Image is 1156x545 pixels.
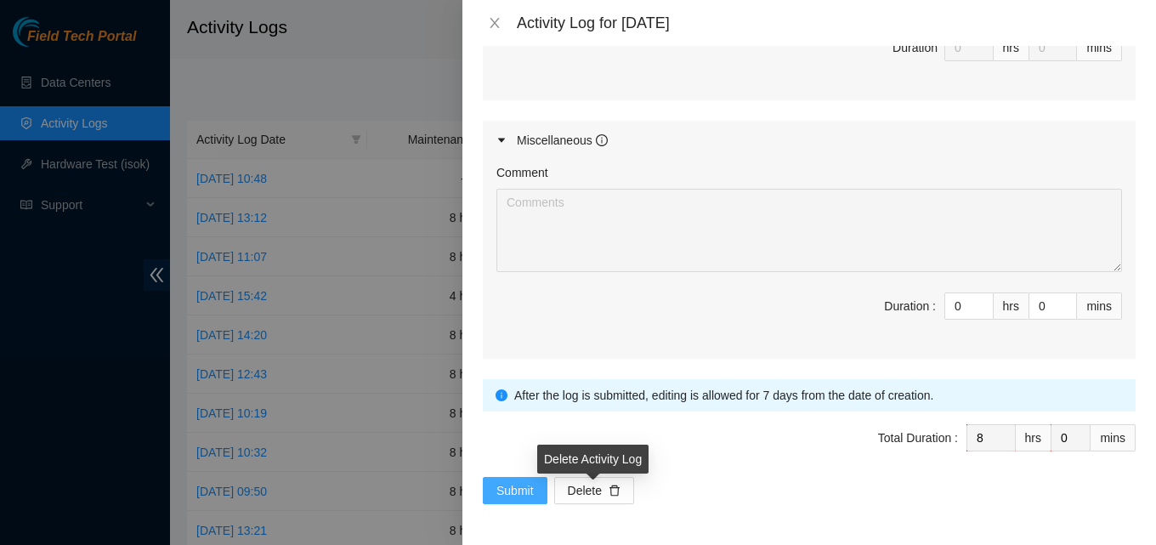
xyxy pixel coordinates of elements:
[496,163,548,182] label: Comment
[496,135,507,145] span: caret-right
[483,15,507,31] button: Close
[884,297,936,315] div: Duration :
[483,477,547,504] button: Submit
[496,189,1122,272] textarea: Comment
[609,485,620,498] span: delete
[488,16,501,30] span: close
[514,386,1123,405] div: After the log is submitted, editing is allowed for 7 days from the date of creation.
[878,429,958,447] div: Total Duration :
[892,38,938,57] div: Duration
[1091,424,1136,451] div: mins
[596,134,608,146] span: info-circle
[496,389,507,401] span: info-circle
[483,121,1136,160] div: Miscellaneous info-circle
[496,481,534,500] span: Submit
[994,292,1029,320] div: hrs
[1077,292,1122,320] div: mins
[994,34,1029,61] div: hrs
[517,131,608,150] div: Miscellaneous
[537,445,649,474] div: Delete Activity Log
[1077,34,1122,61] div: mins
[517,14,1136,32] div: Activity Log for [DATE]
[568,481,602,500] span: Delete
[554,477,634,504] button: Deletedelete
[1016,424,1051,451] div: hrs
